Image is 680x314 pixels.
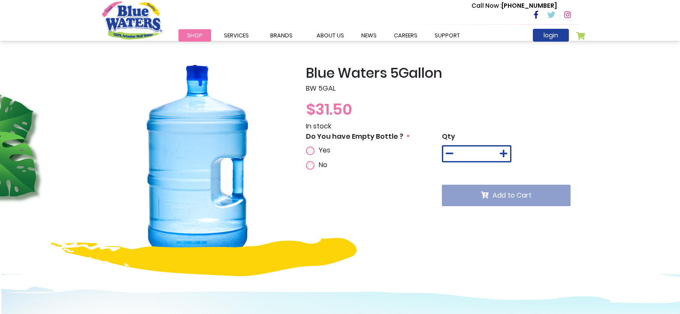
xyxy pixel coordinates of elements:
[319,145,330,155] span: Yes
[262,29,301,42] a: Brands
[385,29,426,42] a: careers
[353,29,385,42] a: News
[51,238,357,276] img: yellow-design.png
[306,98,352,120] span: $31.50
[471,1,502,10] span: Call Now :
[471,1,557,10] p: [PHONE_NUMBER]
[224,31,249,40] span: Services
[308,29,353,42] a: about us
[178,29,211,42] a: Shop
[306,83,578,94] p: BW 5GAL
[306,121,331,131] span: In stock
[319,160,327,170] span: No
[306,131,403,141] span: Do You have Empty Bottle ?
[102,1,162,39] a: store logo
[442,131,455,141] span: Qty
[102,65,293,256] img: Blue_Waters_5Gallon_1_20.png
[306,65,578,81] h2: Blue Waters 5Gallon
[215,29,257,42] a: Services
[187,31,202,40] span: Shop
[270,31,293,40] span: Brands
[426,29,468,42] a: support
[533,29,569,42] a: login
